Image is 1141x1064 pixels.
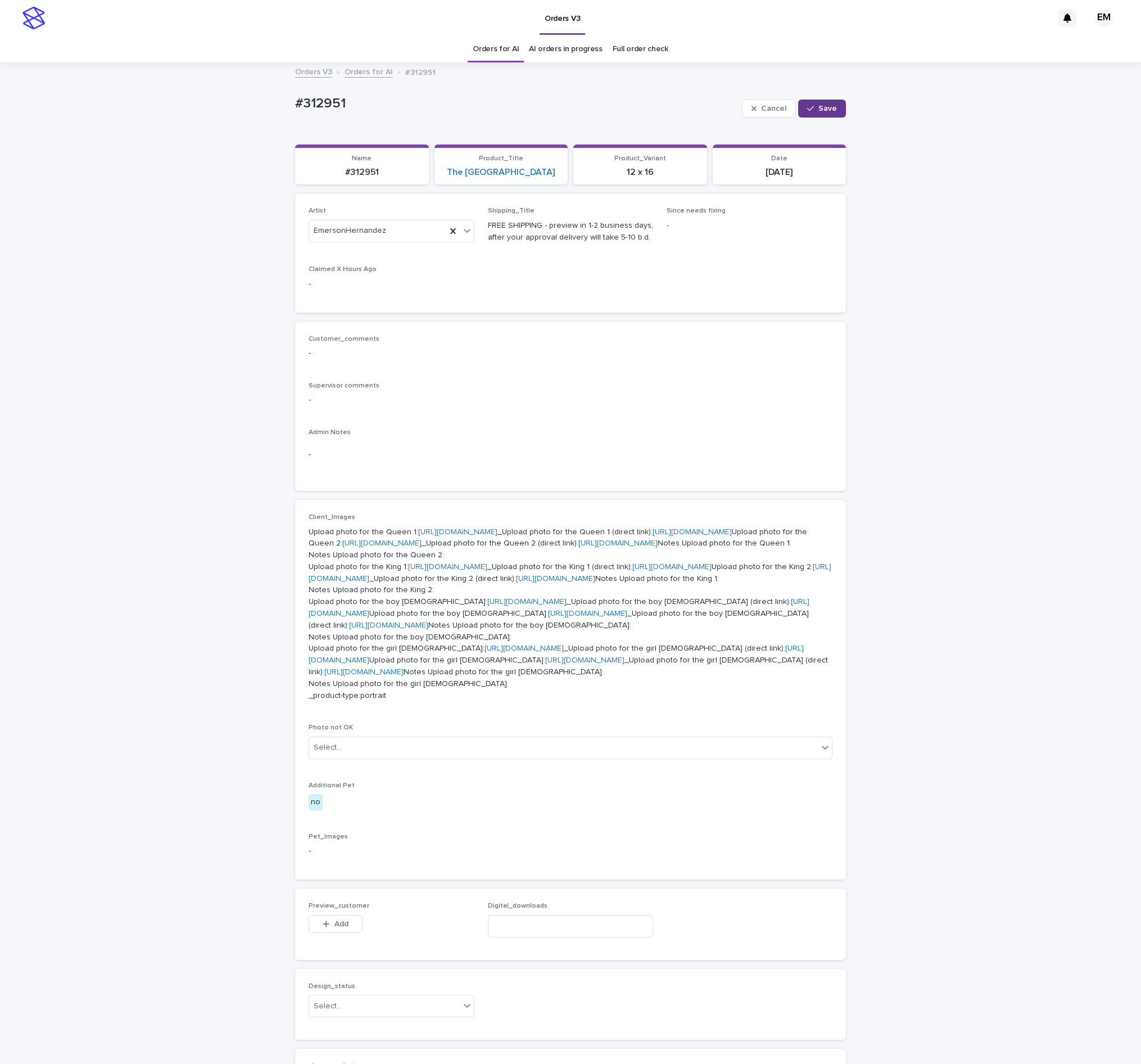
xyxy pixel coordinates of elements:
[719,167,840,178] p: [DATE]
[314,225,386,237] span: EmersonHernandez
[488,220,654,244] p: FREE SHIPPING - preview in 1-2 business days, after your approval delivery will take 5-10 b.d.
[309,794,323,810] div: no
[798,100,846,118] button: Save
[309,526,832,702] p: Upload photo for the Queen 1: _Upload photo for the Queen 1 (direct link): Upload photo for the Q...
[309,915,363,933] button: Add
[418,528,497,536] a: [URL][DOMAIN_NAME]
[529,36,603,62] a: AI orders in progress
[314,1000,342,1012] div: Select...
[614,155,666,162] span: Product_Variant
[309,266,377,273] span: Claimed X Hours Ago
[309,208,326,214] span: Artist
[485,644,564,652] a: [URL][DOMAIN_NAME]
[405,65,436,78] p: #312951
[314,742,342,754] div: Select...
[309,382,379,389] span: Supervisor comments
[545,656,624,664] a: [URL][DOMAIN_NAME]
[309,394,832,406] p: -
[667,208,726,214] span: Since needs fixing
[309,449,832,461] p: -
[1095,9,1113,27] div: EM
[613,36,668,62] a: Full order check
[302,167,422,178] p: #312951
[324,668,404,676] a: [URL][DOMAIN_NAME]
[488,208,535,214] span: Shipping_Title
[578,539,658,547] a: [URL][DOMAIN_NAME]
[309,845,832,857] p: -
[309,833,348,840] span: Pet_Images
[473,36,519,62] a: Orders for AI
[334,920,348,928] span: Add
[352,155,372,162] span: Name
[818,105,837,112] span: Save
[345,65,393,78] a: Orders for AI
[342,539,422,547] a: [URL][DOMAIN_NAME]
[309,563,831,583] a: [URL][DOMAIN_NAME]
[349,621,428,629] a: [URL][DOMAIN_NAME]
[653,528,732,536] a: [URL][DOMAIN_NAME]
[309,983,355,990] span: Design_status
[667,220,832,232] p: -
[742,100,796,118] button: Cancel
[309,903,369,909] span: Preview_customer
[580,167,700,178] p: 12 x 16
[548,610,627,617] a: [URL][DOMAIN_NAME]
[309,429,351,436] span: Admin Notes
[761,105,786,112] span: Cancel
[447,167,555,178] a: The [GEOGRAPHIC_DATA]
[479,155,523,162] span: Product_Title
[516,575,595,583] a: [URL][DOMAIN_NAME]
[309,348,832,359] p: -
[295,65,332,78] a: Orders V3
[309,782,355,789] span: Additional Pet
[309,336,379,342] span: Customer_comments
[488,903,547,909] span: Digital_downloads
[22,7,45,29] img: stacker-logo-s-only.png
[771,155,787,162] span: Date
[295,96,737,112] p: #312951
[408,563,487,571] a: [URL][DOMAIN_NAME]
[632,563,712,571] a: [URL][DOMAIN_NAME]
[309,514,355,521] span: Client_Images
[309,724,353,731] span: Photo not OK
[309,278,474,290] p: -
[487,598,567,606] a: [URL][DOMAIN_NAME]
